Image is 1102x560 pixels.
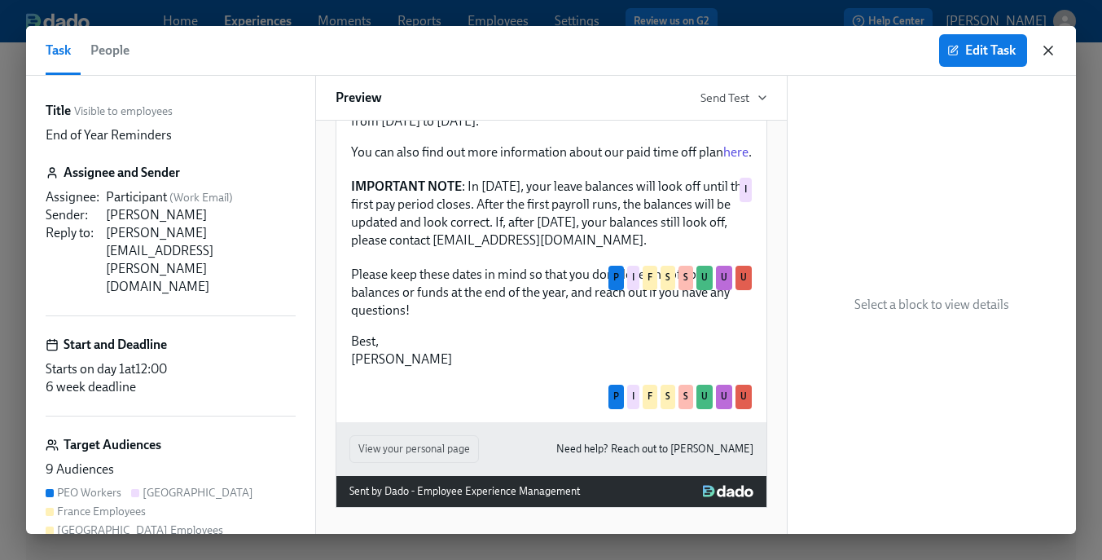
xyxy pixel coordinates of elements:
[556,440,753,458] a: Need help? Reach out to [PERSON_NAME]
[106,224,296,296] div: [PERSON_NAME][EMAIL_ADDRESS][PERSON_NAME][DOMAIN_NAME]
[788,76,1077,534] div: Select a block to view details
[349,483,580,500] div: Sent by Dado - Employee Experience Management
[64,336,167,354] h6: Start and Deadline
[608,385,624,409] div: Used by PEO Workers audience
[46,188,99,206] div: Assignee :
[106,188,296,206] div: Participant
[627,385,639,409] div: Used by India audience
[716,266,732,290] div: Used by US Temp Employee audience
[696,266,713,290] div: Used by UK Employees audience
[349,435,479,463] button: View your personal page
[46,224,99,296] div: Reply to :
[349,176,753,251] div: IMPORTANT NOTE: In [DATE], your leave balances will look off until the first pay period closes. A...
[46,379,136,395] span: 6 week deadline
[64,436,161,454] h6: Target Audiences
[939,34,1027,67] button: Edit Task
[57,485,121,500] div: PEO Workers
[90,39,130,62] span: People
[349,264,753,370] div: Please keep these dates in mind so that you don’t lose any of your balances or funds at the end o...
[336,89,382,107] h6: Preview
[106,206,296,224] div: [PERSON_NAME]
[678,385,693,409] div: Used by Spain Employees audience
[64,164,180,182] h6: Assignee and Sender
[46,461,296,478] div: 9 Audiences
[735,266,752,290] div: Used by US Full-Time Employees audience
[951,42,1016,59] span: Edit Task
[143,485,253,500] div: [GEOGRAPHIC_DATA]
[46,102,71,120] label: Title
[627,266,639,290] div: Used by India audience
[661,385,675,409] div: Used by Singapore Employees audience
[46,39,71,62] span: Task
[700,90,767,106] button: Send Test
[608,266,624,290] div: Used by PEO Workers audience
[643,266,657,290] div: Used by France Employees audience
[125,361,167,377] span: at 12:00
[57,504,146,519] div: France Employees
[169,191,233,205] span: ( Work Email )
[735,385,752,409] div: Used by US Full-Time Employees audience
[74,104,173,119] span: Visible to employees
[696,385,713,409] div: Used by UK Employees audience
[46,206,99,224] div: Sender :
[46,360,296,378] div: Starts on day 1
[358,441,470,457] span: View your personal page
[643,385,657,409] div: Used by France Employees audience
[678,266,693,290] div: S
[740,178,752,202] div: Used by India audience
[46,126,172,144] p: End of Year Reminders
[716,385,732,409] div: Used by US Temp Employee audience
[703,485,753,498] img: Dado
[661,266,675,290] div: Used by Singapore Employees audience
[57,523,223,538] div: [GEOGRAPHIC_DATA] Employees
[349,383,753,396] div: PIFSSUUU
